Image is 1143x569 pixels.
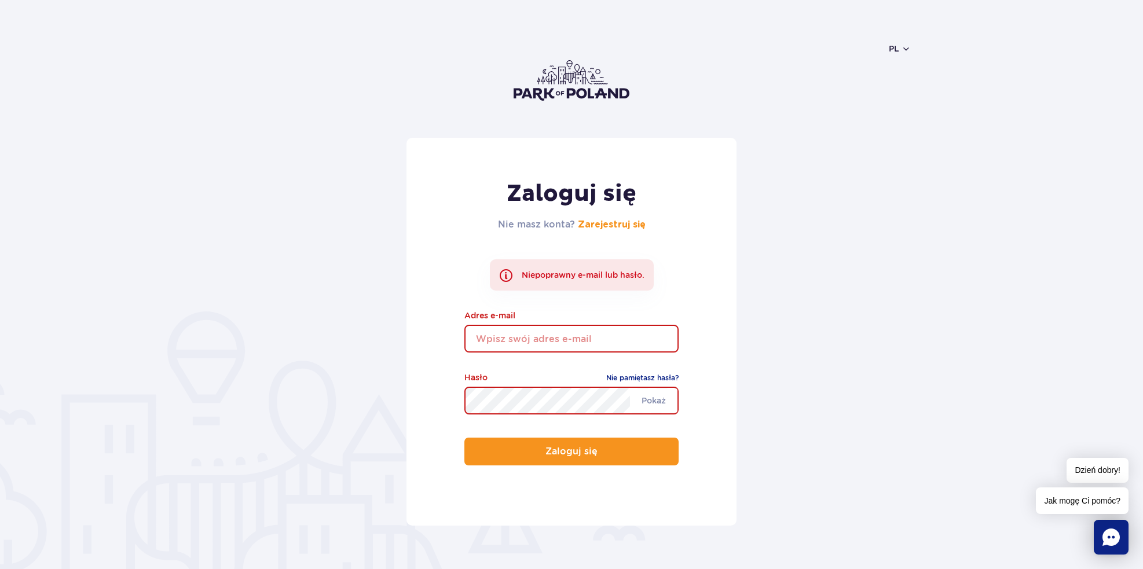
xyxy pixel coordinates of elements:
[464,325,679,353] input: Wpisz swój adres e-mail
[606,372,679,384] a: Nie pamiętasz hasła?
[514,60,629,101] img: Park of Poland logo
[578,220,646,229] a: Zarejestruj się
[464,309,679,322] label: Adres e-mail
[545,446,598,457] p: Zaloguj się
[490,259,654,291] div: Niepoprawny e-mail lub hasło.
[464,438,679,465] button: Zaloguj się
[1067,458,1129,483] span: Dzień dobry!
[498,218,646,232] h2: Nie masz konta?
[1036,487,1129,514] span: Jak mogę Ci pomóc?
[630,388,677,413] span: Pokaż
[464,371,488,384] label: Hasło
[498,179,646,208] h1: Zaloguj się
[1094,520,1129,555] div: Chat
[889,43,911,54] button: pl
